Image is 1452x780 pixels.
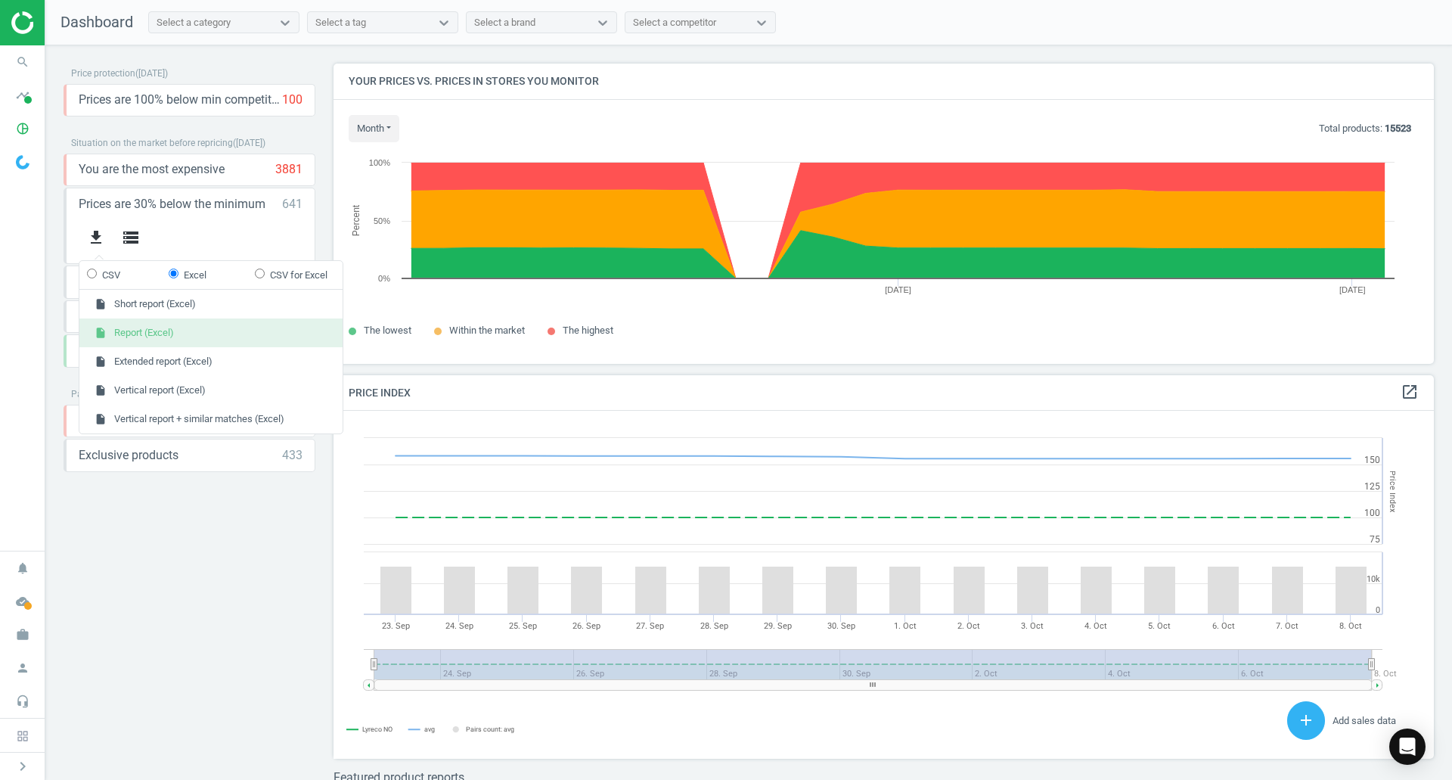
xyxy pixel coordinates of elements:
i: work [8,620,37,649]
tspan: Lyreco NO [362,726,392,734]
tspan: 6. Oct [1212,621,1235,631]
i: insert_drive_file [95,298,107,310]
div: Select a brand [474,16,535,30]
tspan: 4. Oct [1084,621,1107,631]
i: insert_drive_file [95,384,107,396]
div: Select a tag [315,16,366,30]
text: 0% [378,274,390,283]
tspan: 24. Sep [445,621,473,631]
i: headset_mic [8,687,37,716]
text: 100% [369,158,390,167]
i: get_app [87,228,105,247]
i: insert_drive_file [95,413,107,425]
tspan: 3. Oct [1021,621,1044,631]
span: Add sales data [1333,715,1396,726]
tspan: 8. Oct [1374,669,1397,679]
tspan: 1. Oct [894,621,917,631]
b: 15523 [1385,123,1411,134]
span: Prices are 30% below the minimum [79,196,265,213]
tspan: 7. Oct [1276,621,1298,631]
tspan: 25. Sep [509,621,537,631]
text: 0 [1376,605,1380,615]
i: person [8,654,37,682]
tspan: Pairs count: avg [466,726,514,733]
label: CSV for Excel [255,269,327,282]
tspan: [DATE] [1339,285,1366,294]
button: month [349,115,399,142]
text: 75 [1370,534,1380,545]
span: Pay attention [71,389,126,399]
tspan: Price Index [1388,471,1398,512]
p: Total products: [1319,122,1411,135]
div: 3881 [275,161,302,178]
tspan: Percent [351,204,361,236]
span: Dashboard [60,13,133,31]
tspan: 5. Oct [1148,621,1171,631]
span: ( [DATE] ) [135,68,168,79]
tspan: 29. Sep [764,621,792,631]
button: get_app [79,220,113,256]
div: Select a category [157,16,231,30]
span: The highest [563,325,613,336]
button: Extended report (Excel) [79,347,343,376]
i: search [8,48,37,76]
tspan: 26. Sep [572,621,600,631]
div: 641 [282,196,302,213]
span: Prices are 100% below min competitor [79,92,282,108]
text: 10k [1367,574,1380,584]
div: Open Intercom Messenger [1389,729,1426,765]
h4: Price Index [334,375,1434,411]
span: You are the most expensive [79,161,225,178]
text: 50% [374,216,390,225]
div: 433 [282,447,302,464]
i: notifications [8,554,37,583]
span: The lowest [364,325,411,336]
i: open_in_new [1401,383,1419,401]
i: storage [122,228,140,247]
img: ajHJNr6hYgQAAAAASUVORK5CYII= [11,11,119,34]
div: Select a competitor [633,16,716,30]
tspan: 30. Sep [827,621,855,631]
i: add [1297,711,1315,729]
tspan: 27. Sep [636,621,664,631]
button: Short report (Excel) [79,290,343,319]
span: Within the market [449,325,525,336]
i: cloud_done [8,587,37,616]
div: 100 [282,92,302,108]
button: chevron_right [4,757,42,776]
span: Situation on the market before repricing [71,138,233,148]
tspan: 2. Oct [957,621,980,631]
tspan: 8. Oct [1339,621,1362,631]
button: add [1287,701,1325,740]
a: open_in_new [1401,383,1419,402]
i: pie_chart_outlined [8,114,37,143]
i: timeline [8,81,37,110]
i: insert_drive_file [95,327,107,339]
button: storage [113,220,148,256]
tspan: 23. Sep [382,621,410,631]
span: Exclusive products [79,447,178,464]
button: Report (Excel) [79,319,343,347]
text: 125 [1364,481,1380,492]
label: CSV [87,269,120,282]
h4: Your prices vs. prices in stores you monitor [334,64,1434,99]
span: Price protection [71,68,135,79]
label: Excel [169,269,206,282]
i: insert_drive_file [95,356,107,368]
text: 100 [1364,508,1380,518]
tspan: [DATE] [885,285,911,294]
span: ( [DATE] ) [233,138,265,148]
button: Vertical report + similar matches (Excel) [79,405,343,434]
tspan: avg [424,726,435,733]
tspan: 28. Sep [700,621,728,631]
i: chevron_right [14,757,32,775]
text: 150 [1364,455,1380,465]
img: wGWNvw8QSZomAAAAABJRU5ErkJggg== [16,155,29,169]
button: Vertical report (Excel) [79,376,343,405]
